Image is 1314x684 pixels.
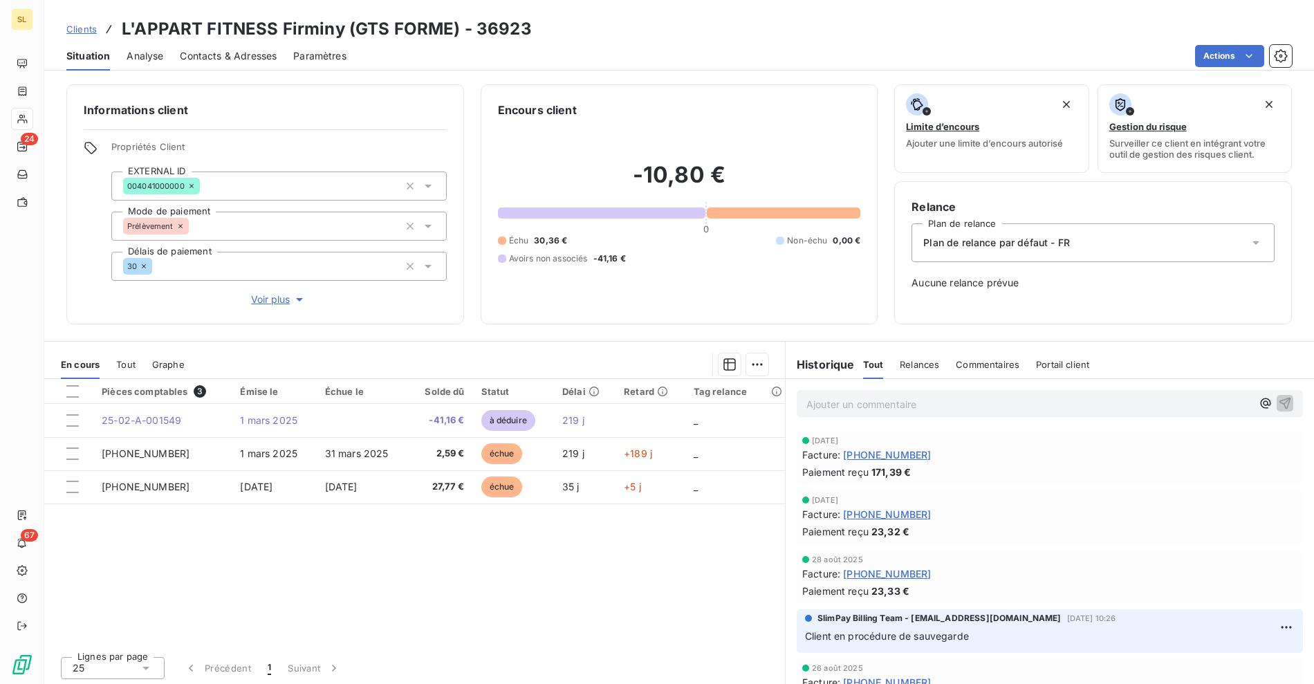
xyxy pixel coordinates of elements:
[802,465,869,479] span: Paiement reçu
[1067,614,1116,622] span: [DATE] 10:26
[416,447,464,461] span: 2,59 €
[127,262,137,270] span: 30
[481,443,523,464] span: échue
[152,359,185,370] span: Graphe
[802,524,869,539] span: Paiement reçu
[11,8,33,30] div: SL
[61,359,100,370] span: En cours
[416,386,464,397] div: Solde dû
[416,414,464,427] span: -41,16 €
[906,138,1063,149] span: Ajouter une limite d’encours autorisé
[956,359,1019,370] span: Commentaires
[694,481,698,492] span: _
[481,386,546,397] div: Statut
[923,236,1070,250] span: Plan de relance par défaut - FR
[240,414,297,426] span: 1 mars 2025
[871,524,909,539] span: 23,32 €
[812,436,838,445] span: [DATE]
[562,447,584,459] span: 219 j
[259,654,279,683] button: 1
[416,480,464,494] span: 27,77 €
[894,84,1089,173] button: Limite d’encoursAjouter une limite d’encours autorisé
[498,102,577,118] h6: Encours client
[871,584,909,598] span: 23,33 €
[111,292,447,307] button: Voir plus
[240,481,272,492] span: [DATE]
[562,414,584,426] span: 219 j
[189,220,200,232] input: Ajouter une valeur
[694,386,777,397] div: Tag relance
[1098,84,1292,173] button: Gestion du risqueSurveiller ce client en intégrant votre outil de gestion des risques client.
[279,654,349,683] button: Suivant
[863,359,884,370] span: Tout
[1109,138,1280,160] span: Surveiller ce client en intégrant votre outil de gestion des risques client.
[843,447,931,462] span: [PHONE_NUMBER]
[624,447,652,459] span: +189 j
[871,465,911,479] span: 171,39 €
[912,276,1275,290] span: Aucune relance prévue
[102,481,189,492] span: [PHONE_NUMBER]
[802,566,840,581] span: Facture :
[66,49,110,63] span: Situation
[481,410,535,431] span: à déduire
[805,630,969,642] span: Client en procédure de sauvegarde
[1036,359,1089,370] span: Portail client
[127,182,185,190] span: 004041000000
[509,252,588,265] span: Avoirs non associés
[268,661,271,675] span: 1
[111,141,447,160] span: Propriétés Client
[240,386,308,397] div: Émise le
[906,121,979,132] span: Limite d’encours
[1267,637,1300,670] iframe: Intercom live chat
[21,133,38,145] span: 24
[251,293,306,306] span: Voir plus
[833,234,860,247] span: 0,00 €
[194,385,206,398] span: 3
[11,654,33,676] img: Logo LeanPay
[84,102,447,118] h6: Informations client
[694,414,698,426] span: _
[802,507,840,521] span: Facture :
[802,447,840,462] span: Facture :
[703,223,709,234] span: 0
[812,555,863,564] span: 28 août 2025
[787,234,827,247] span: Non-échu
[66,22,97,36] a: Clients
[325,447,389,459] span: 31 mars 2025
[152,260,163,272] input: Ajouter une valeur
[73,661,84,675] span: 25
[66,24,97,35] span: Clients
[102,447,189,459] span: [PHONE_NUMBER]
[180,49,277,63] span: Contacts & Adresses
[624,386,677,397] div: Retard
[912,198,1275,215] h6: Relance
[562,386,607,397] div: Délai
[102,385,223,398] div: Pièces comptables
[812,496,838,504] span: [DATE]
[127,49,163,63] span: Analyse
[812,664,863,672] span: 26 août 2025
[127,222,174,230] span: Prélèvement
[694,447,698,459] span: _
[481,477,523,497] span: échue
[509,234,529,247] span: Échu
[325,386,400,397] div: Échue le
[562,481,580,492] span: 35 j
[534,234,567,247] span: 30,36 €
[293,49,346,63] span: Paramètres
[786,356,855,373] h6: Historique
[843,507,931,521] span: [PHONE_NUMBER]
[498,161,861,203] h2: -10,80 €
[802,584,869,598] span: Paiement reçu
[176,654,259,683] button: Précédent
[240,447,297,459] span: 1 mars 2025
[21,529,38,542] span: 67
[325,481,358,492] span: [DATE]
[200,180,211,192] input: Ajouter une valeur
[900,359,939,370] span: Relances
[102,414,181,426] span: 25-02-A-001549
[817,612,1062,625] span: SlimPay Billing Team - [EMAIL_ADDRESS][DOMAIN_NAME]
[122,17,532,41] h3: L'APPART FITNESS Firminy (GTS FORME) - 36923
[624,481,641,492] span: +5 j
[843,566,931,581] span: [PHONE_NUMBER]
